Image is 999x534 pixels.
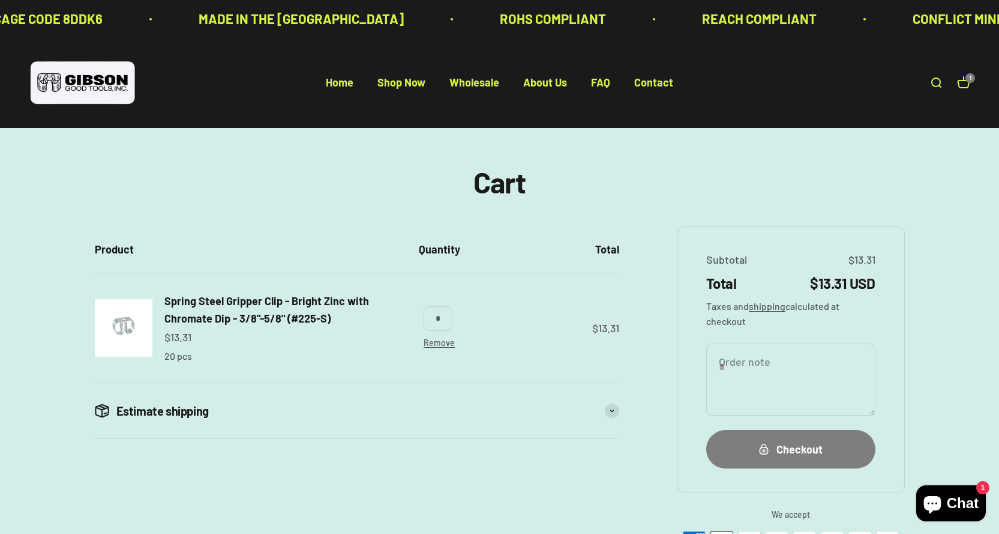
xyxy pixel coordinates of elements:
span: Estimate shipping [116,402,209,419]
a: Spring Steel Gripper Clip - Bright Zinc with Chromate Dip - 3/8"-5/8" (#225-S) [164,293,400,327]
span: Spring Steel Gripper Clip - Bright Zinc with Chromate Dip - 3/8"-5/8" (#225-S) [164,294,369,325]
sale-price: $13.31 [164,329,191,346]
cart-count: 1 [965,73,975,83]
p: REACH COMPLIANT [699,8,814,29]
span: $13.31 USD [810,273,875,294]
th: Product [95,226,409,273]
a: Wholesale [449,76,499,90]
a: Contact [634,76,673,90]
div: Checkout [730,441,851,458]
button: Checkout [706,430,875,468]
input: Change quantity [424,306,452,330]
th: Total [470,226,619,273]
a: Home [326,76,353,90]
span: $13.31 [848,251,875,269]
span: Taxes and calculated at checkout [706,299,875,329]
a: Remove [424,338,455,348]
span: We accept [677,508,905,522]
span: Subtotal [706,251,747,269]
p: ROHS COMPLIANT [497,8,603,29]
td: $13.31 [470,273,619,383]
a: About Us [523,76,567,90]
a: Shop Now [377,76,425,90]
summary: Estimate shipping [95,383,619,438]
p: MADE IN THE [GEOGRAPHIC_DATA] [196,8,401,29]
span: Total [706,273,737,294]
a: shipping [749,300,785,312]
p: 20 pcs [164,348,192,364]
h1: Cart [473,166,525,198]
inbox-online-store-chat: Shopify online store chat [913,485,989,524]
th: Quantity [409,226,470,273]
a: FAQ [591,76,610,90]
